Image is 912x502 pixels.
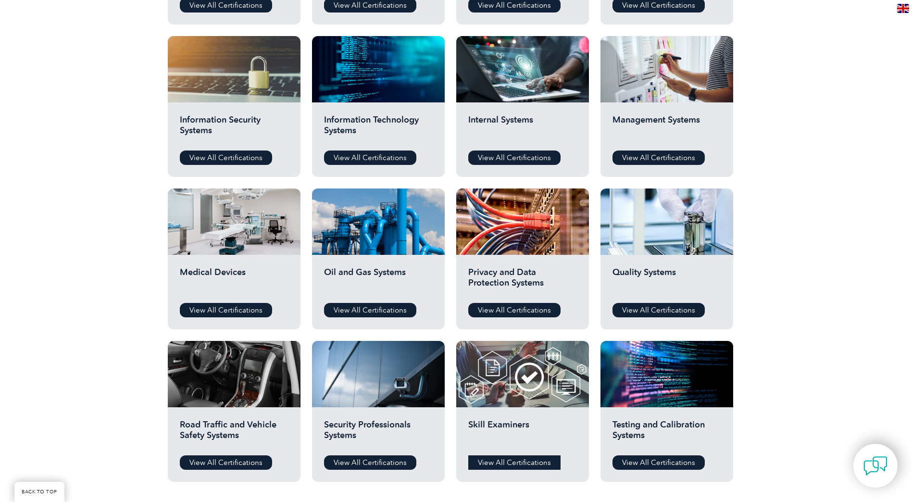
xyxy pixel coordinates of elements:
h2: Information Technology Systems [324,114,433,143]
a: View All Certifications [324,151,416,165]
h2: Testing and Calibration Systems [612,419,721,448]
h2: Oil and Gas Systems [324,267,433,296]
a: View All Certifications [612,303,705,317]
a: View All Certifications [612,151,705,165]
a: View All Certifications [180,303,272,317]
a: View All Certifications [468,303,561,317]
a: View All Certifications [324,303,416,317]
a: View All Certifications [468,455,561,470]
img: en [897,4,909,13]
h2: Internal Systems [468,114,577,143]
h2: Security Professionals Systems [324,419,433,448]
h2: Management Systems [612,114,721,143]
h2: Quality Systems [612,267,721,296]
a: View All Certifications [612,455,705,470]
a: View All Certifications [324,455,416,470]
h2: Road Traffic and Vehicle Safety Systems [180,419,288,448]
h2: Privacy and Data Protection Systems [468,267,577,296]
a: View All Certifications [180,151,272,165]
a: View All Certifications [468,151,561,165]
img: contact-chat.png [863,454,887,478]
h2: Skill Examiners [468,419,577,448]
a: View All Certifications [180,455,272,470]
h2: Medical Devices [180,267,288,296]
a: BACK TO TOP [14,482,64,502]
h2: Information Security Systems [180,114,288,143]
